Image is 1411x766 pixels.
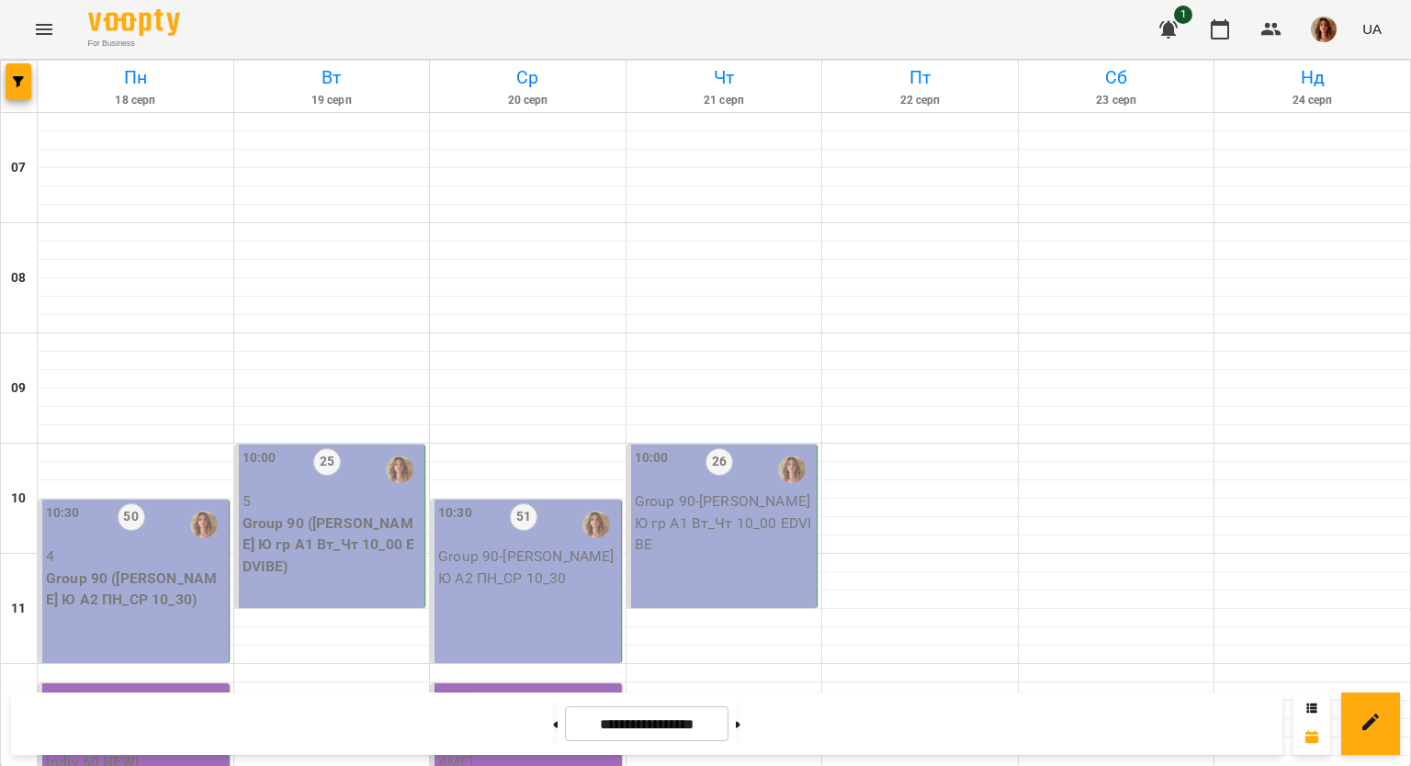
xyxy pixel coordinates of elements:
h6: Ср [433,63,623,92]
p: Group 90 - [PERSON_NAME] Ю гр А1 Вт_Чт 10_00 EDVIBE [635,490,814,556]
h6: 18 серп [40,92,231,109]
button: Menu [22,7,66,51]
h6: 20 серп [433,92,623,109]
h6: 07 [11,158,26,178]
img: d73ace202ee2ff29bce2c456c7fd2171.png [1311,17,1337,42]
h6: 19 серп [237,92,427,109]
h6: Нд [1217,63,1407,92]
label: 51 [510,503,537,531]
label: 10:00 [243,448,277,468]
img: Перфілова Юлія [582,511,610,538]
h6: Чт [629,63,819,92]
label: 50 [118,503,145,531]
label: 10:00 [635,448,669,468]
h6: Сб [1022,63,1212,92]
label: 10:30 [438,503,472,524]
label: 26 [705,448,733,476]
span: For Business [88,38,180,50]
h6: 08 [11,268,26,288]
p: 4 [46,546,225,568]
h6: 10 [11,489,26,509]
span: UA [1362,19,1382,39]
h6: 11 [11,599,26,619]
h6: 21 серп [629,92,819,109]
h6: 23 серп [1022,92,1212,109]
label: 25 [313,448,341,476]
p: Group 90 - [PERSON_NAME] Ю А2 ПН_СР 10_30 [438,546,617,589]
label: 10:30 [46,503,80,524]
h6: 22 серп [825,92,1015,109]
p: Group 90 ([PERSON_NAME] Ю А2 ПН_СР 10_30) [46,568,225,611]
span: 1 [1174,6,1192,24]
h6: 24 серп [1217,92,1407,109]
img: Перфілова Юлія [778,456,806,483]
img: Voopty Logo [88,9,180,36]
p: 5 [243,490,422,513]
h6: 09 [11,378,26,399]
button: UA [1355,12,1389,46]
img: Перфілова Юлія [190,511,218,538]
img: Перфілова Юлія [386,456,413,483]
h6: Пт [825,63,1015,92]
h6: Вт [237,63,427,92]
p: Group 90 ([PERSON_NAME] Ю гр А1 Вт_Чт 10_00 EDVIBE) [243,513,422,578]
h6: Пн [40,63,231,92]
